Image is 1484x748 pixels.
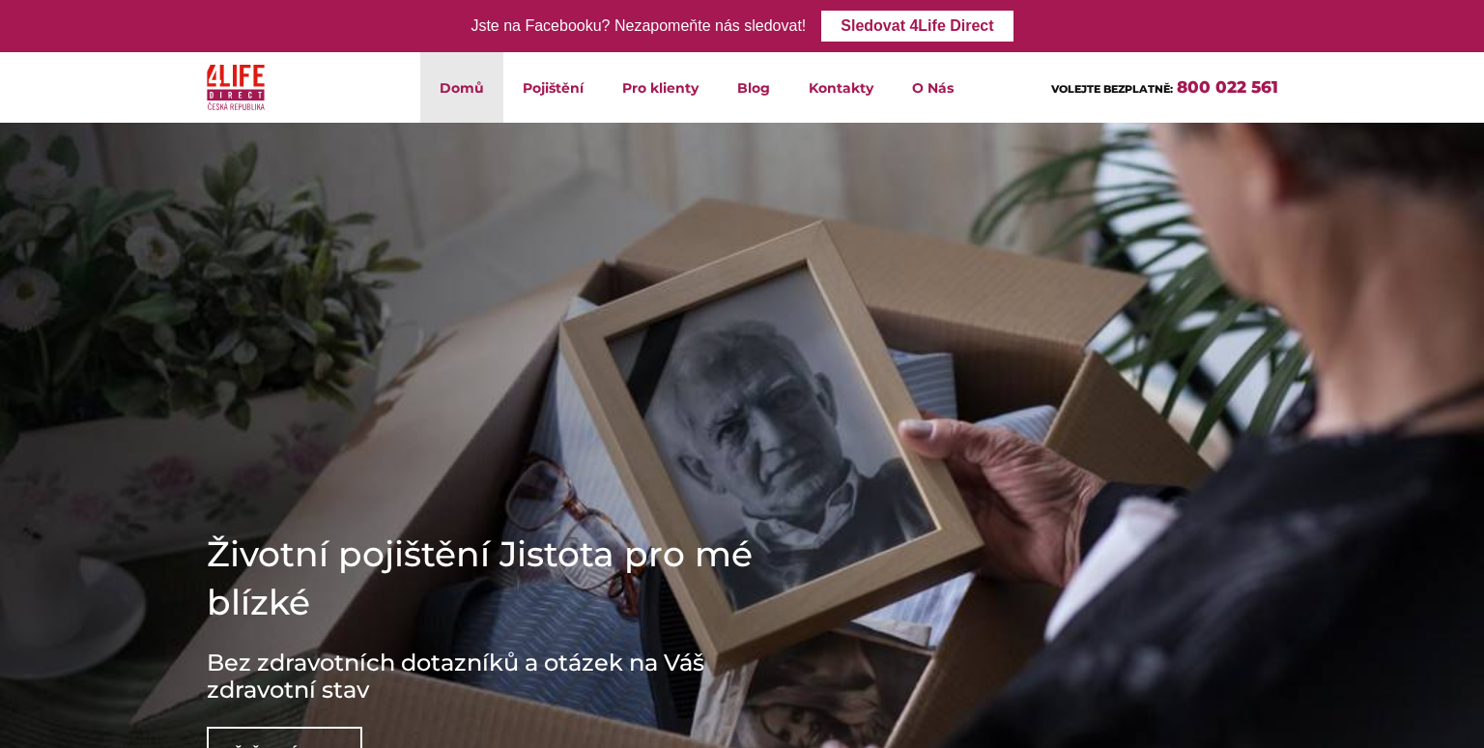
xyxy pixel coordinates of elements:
[207,530,786,626] h1: Životní pojištění Jistota pro mé blízké
[471,13,806,41] div: Jste na Facebooku? Nezapomeňte nás sledovat!
[207,60,265,115] img: 4Life Direct Česká republika logo
[1177,77,1278,97] a: 800 022 561
[718,52,789,123] a: Blog
[821,11,1013,42] a: Sledovat 4Life Direct
[1051,82,1173,96] span: VOLEJTE BEZPLATNĚ:
[207,649,786,704] h3: Bez zdravotních dotazníků a otázek na Váš zdravotní stav
[420,52,503,123] a: Domů
[789,52,893,123] a: Kontakty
